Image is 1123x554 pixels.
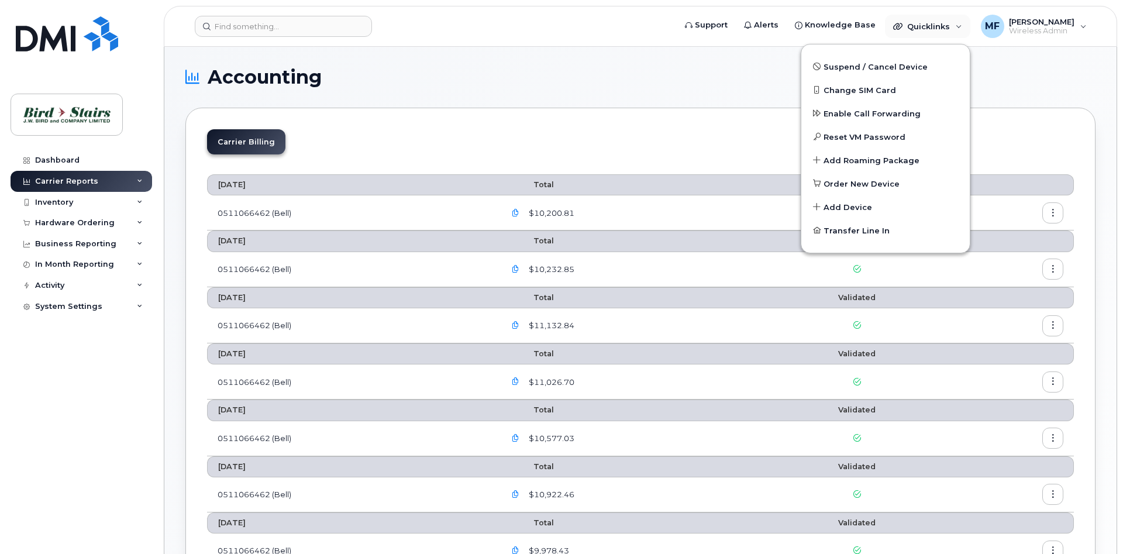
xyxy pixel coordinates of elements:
[505,236,554,245] span: Total
[824,225,890,237] span: Transfer Line In
[824,108,921,120] span: Enable Call Forwarding
[1072,503,1114,545] iframe: Messenger Launcher
[207,400,495,421] th: [DATE]
[824,178,900,190] span: Order New Device
[824,155,919,167] span: Add Roaming Package
[505,518,554,527] span: Total
[208,68,322,86] span: Accounting
[526,433,574,444] span: $10,577.03
[769,512,946,534] th: Validated
[207,308,495,343] td: 0511066462 (Bell)
[824,202,872,214] span: Add Device
[505,405,554,414] span: Total
[526,264,574,275] span: $10,232.85
[207,421,495,456] td: 0511066462 (Bell)
[801,172,970,195] a: Order New Device
[207,364,495,400] td: 0511066462 (Bell)
[505,462,554,471] span: Total
[824,61,928,73] span: Suspend / Cancel Device
[207,195,495,230] td: 0511066462 (Bell)
[207,456,495,477] th: [DATE]
[526,377,574,388] span: $11,026.70
[207,343,495,364] th: [DATE]
[769,343,946,364] th: Validated
[207,230,495,252] th: [DATE]
[207,174,495,195] th: [DATE]
[769,287,946,308] th: Validated
[207,287,495,308] th: [DATE]
[824,132,905,143] span: Reset VM Password
[769,400,946,421] th: Validated
[526,208,574,219] span: $10,200.81
[505,349,554,358] span: Total
[526,489,574,500] span: $10,922.46
[207,512,495,534] th: [DATE]
[505,180,554,189] span: Total
[769,230,946,252] th: Validated
[207,252,495,287] td: 0511066462 (Bell)
[769,174,946,195] th: Validated
[769,456,946,477] th: Validated
[824,85,896,97] span: Change SIM Card
[526,320,574,331] span: $11,132.84
[505,293,554,302] span: Total
[207,477,495,512] td: 0511066462 (Bell)
[801,195,970,219] a: Add Device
